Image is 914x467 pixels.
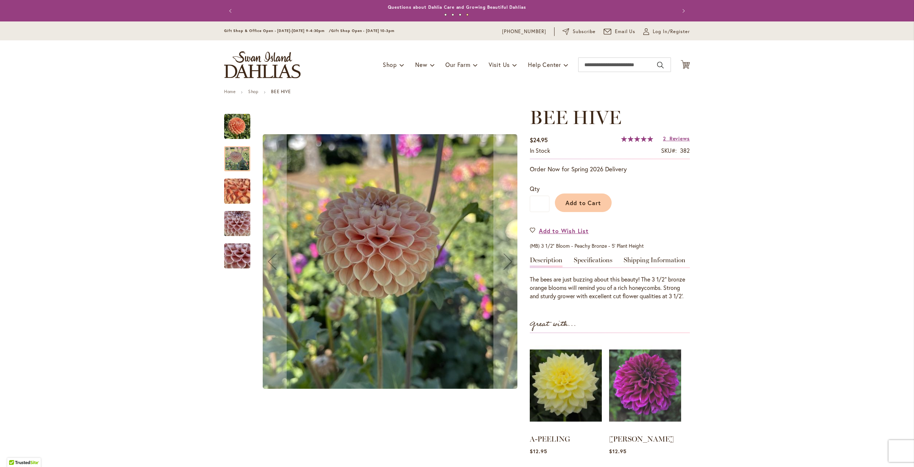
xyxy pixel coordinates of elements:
[530,242,690,250] p: (MB) 3 1/2" Bloom - Peachy Bronze - 5' Plant Height
[5,441,26,462] iframe: Launch Accessibility Center
[248,89,258,94] a: Shop
[530,340,602,431] img: A-PEELING
[224,107,258,139] div: BEE HIVE
[663,135,690,142] a: 2 Reviews
[530,106,621,129] span: BEE HIVE
[530,275,690,300] div: The bees are just buzzing about this beauty! The 3 1/2” bronze orange blooms will remind you of a...
[528,61,561,68] span: Help Center
[565,199,601,207] span: Add to Cart
[609,435,674,443] a: [PERSON_NAME]
[574,257,612,267] a: Specifications
[530,185,540,192] span: Qty
[452,13,454,16] button: 2 of 4
[669,135,690,142] span: Reviews
[331,28,394,33] span: Gift Shop Open - [DATE] 10-3pm
[444,13,447,16] button: 1 of 4
[530,257,690,300] div: Detailed Product Info
[643,28,690,35] a: Log In/Register
[224,4,239,18] button: Previous
[224,206,250,241] img: BEE HIVE
[459,13,461,16] button: 3 of 4
[211,236,263,276] img: BEE HIVE
[224,139,258,171] div: BEE HIVE
[258,107,287,417] button: Previous
[621,136,653,142] div: 100%
[388,4,526,10] a: Questions about Dahlia Care and Growing Beautiful Dahlias
[383,61,397,68] span: Shop
[224,89,235,94] a: Home
[530,257,563,267] a: Description
[211,172,263,211] img: BEE HIVE
[493,107,522,417] button: Next
[573,28,596,35] span: Subscribe
[224,113,250,140] img: BEE HIVE
[530,318,576,330] strong: Great with...
[263,134,517,389] img: BEE HIVE
[624,257,685,267] a: Shipping Information
[539,227,589,235] span: Add to Wish List
[466,13,469,16] button: 4 of 4
[680,147,690,155] div: 382
[530,147,550,155] div: Availability
[224,171,258,204] div: BEE HIVE
[224,28,331,33] span: Gift Shop & Office Open - [DATE]-[DATE] 9-4:30pm /
[653,28,690,35] span: Log In/Register
[415,61,427,68] span: New
[258,107,556,417] div: Product Images
[258,107,522,417] div: BEE HIVE
[224,204,258,236] div: BEE HIVE
[224,51,301,78] a: store logo
[502,28,546,35] a: [PHONE_NUMBER]
[609,448,627,455] span: $12.95
[604,28,636,35] a: Email Us
[530,165,690,173] p: Order Now for Spring 2026 Delivery
[530,136,548,144] span: $24.95
[663,135,666,142] span: 2
[530,227,589,235] a: Add to Wish List
[224,236,250,268] div: BEE HIVE
[530,435,570,443] a: A-PEELING
[489,61,510,68] span: Visit Us
[271,89,291,94] strong: BEE HIVE
[555,193,612,212] button: Add to Cart
[563,28,596,35] a: Subscribe
[615,28,636,35] span: Email Us
[661,147,677,154] strong: SKU
[609,340,681,431] img: EINSTEIN
[530,147,550,154] span: In stock
[675,4,690,18] button: Next
[258,107,522,417] div: BEE HIVEBEE HIVEBEE HIVE
[530,448,547,455] span: $12.95
[445,61,470,68] span: Our Farm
